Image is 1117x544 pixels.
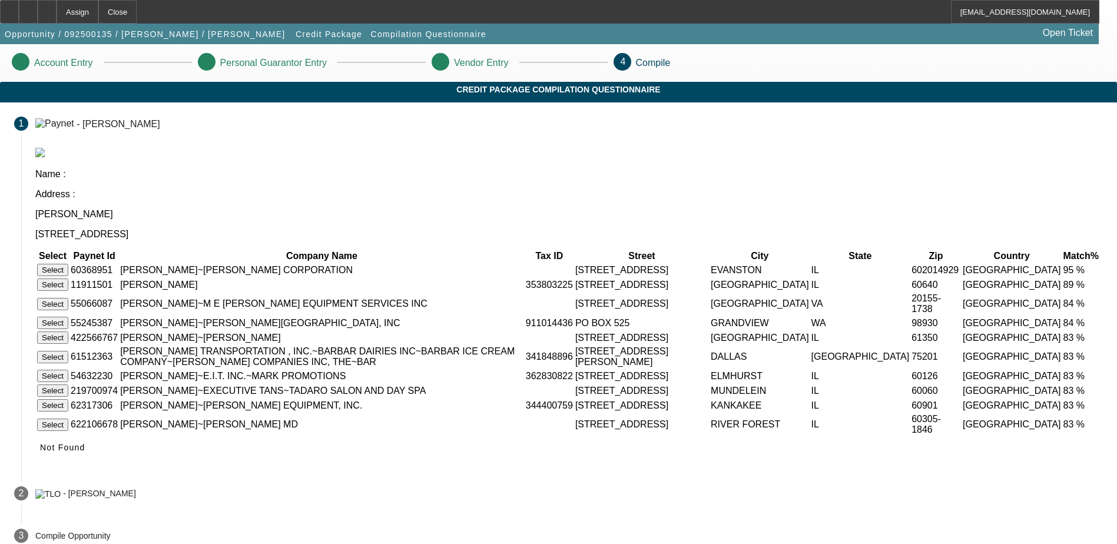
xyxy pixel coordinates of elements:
[70,331,118,344] td: 422566767
[962,316,1062,330] td: [GEOGRAPHIC_DATA]
[37,250,69,262] th: Select
[911,413,961,436] td: 60305-1846
[35,169,1103,180] p: Name :
[70,316,118,330] td: 55245387
[811,263,910,277] td: IL
[575,413,709,436] td: [STREET_ADDRESS]
[575,263,709,277] td: [STREET_ADDRESS]
[454,58,509,68] p: Vendor Entry
[525,346,574,368] td: 341848896
[70,346,118,368] td: 61512363
[35,189,1103,200] p: Address :
[19,530,24,541] span: 3
[1038,23,1098,43] a: Open Ticket
[710,384,810,397] td: MUNDELEIN
[120,278,524,291] td: [PERSON_NAME]
[63,489,136,499] div: - [PERSON_NAME]
[525,250,574,262] th: Tax ID
[1063,250,1099,262] th: Match%
[575,346,709,368] td: [STREET_ADDRESS][PERSON_NAME]
[37,331,68,344] button: Select
[70,384,118,397] td: 219700974
[1063,346,1099,368] td: 83 %
[37,399,68,412] button: Select
[368,24,489,45] button: Compilation Questionnaire
[120,293,524,315] td: [PERSON_NAME]~M E [PERSON_NAME] EQUIPMENT SERVICES INC
[37,351,68,363] button: Select
[1063,331,1099,344] td: 83 %
[911,384,961,397] td: 60060
[120,369,524,383] td: [PERSON_NAME]~E.I.T. INC.~MARK PROMOTIONS
[962,384,1062,397] td: [GEOGRAPHIC_DATA]
[296,29,362,39] span: Credit Package
[811,278,910,291] td: IL
[575,316,709,330] td: PO BOX 525
[710,331,810,344] td: [GEOGRAPHIC_DATA]
[120,346,524,368] td: [PERSON_NAME] TRANSPORTATION , INC.~BARBAR DAIRIES INC~BARBAR ICE CREAM COMPANY~[PERSON_NAME] COM...
[811,346,910,368] td: [GEOGRAPHIC_DATA]
[811,369,910,383] td: IL
[710,399,810,412] td: KANKAKEE
[35,209,1103,220] p: [PERSON_NAME]
[1063,369,1099,383] td: 83 %
[1063,293,1099,315] td: 84 %
[911,278,961,291] td: 60640
[525,278,574,291] td: 353803225
[9,85,1108,94] span: Credit Package Compilation Questionnaire
[710,346,810,368] td: DALLAS
[35,531,111,540] p: Compile Opportunity
[911,346,961,368] td: 75201
[1063,399,1099,412] td: 83 %
[525,316,574,330] td: 911014436
[911,293,961,315] td: 20155-1738
[371,29,486,39] span: Compilation Questionnaire
[575,384,709,397] td: [STREET_ADDRESS]
[575,399,709,412] td: [STREET_ADDRESS]
[525,369,574,383] td: 362830822
[70,293,118,315] td: 55066087
[34,58,93,68] p: Account Entry
[811,399,910,412] td: IL
[911,331,961,344] td: 61350
[710,293,810,315] td: [GEOGRAPHIC_DATA]
[77,118,160,128] div: - [PERSON_NAME]
[1063,316,1099,330] td: 84 %
[962,346,1062,368] td: [GEOGRAPHIC_DATA]
[525,399,574,412] td: 344400759
[35,489,61,499] img: TLO
[120,263,524,277] td: [PERSON_NAME]~[PERSON_NAME] CORPORATION
[911,399,961,412] td: 60901
[911,369,961,383] td: 60126
[37,370,68,382] button: Select
[19,118,24,129] span: 1
[710,316,810,330] td: GRANDVIEW
[710,413,810,436] td: RIVER FOREST
[37,298,68,310] button: Select
[35,148,45,157] img: paynet_logo.jpg
[575,293,709,315] td: [STREET_ADDRESS]
[811,331,910,344] td: IL
[962,369,1062,383] td: [GEOGRAPHIC_DATA]
[37,419,68,431] button: Select
[636,58,671,68] p: Compile
[40,443,85,452] span: Not Found
[37,384,68,397] button: Select
[575,278,709,291] td: [STREET_ADDRESS]
[220,58,327,68] p: Personal Guarantor Entry
[1063,384,1099,397] td: 83 %
[575,369,709,383] td: [STREET_ADDRESS]
[811,316,910,330] td: WA
[37,264,68,276] button: Select
[1063,278,1099,291] td: 89 %
[70,369,118,383] td: 54632230
[710,278,810,291] td: [GEOGRAPHIC_DATA]
[811,250,910,262] th: State
[911,316,961,330] td: 98930
[70,399,118,412] td: 62317306
[293,24,365,45] button: Credit Package
[575,250,709,262] th: Street
[70,278,118,291] td: 11911501
[70,250,118,262] th: Paynet Id
[120,250,524,262] th: Company Name
[962,250,1062,262] th: Country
